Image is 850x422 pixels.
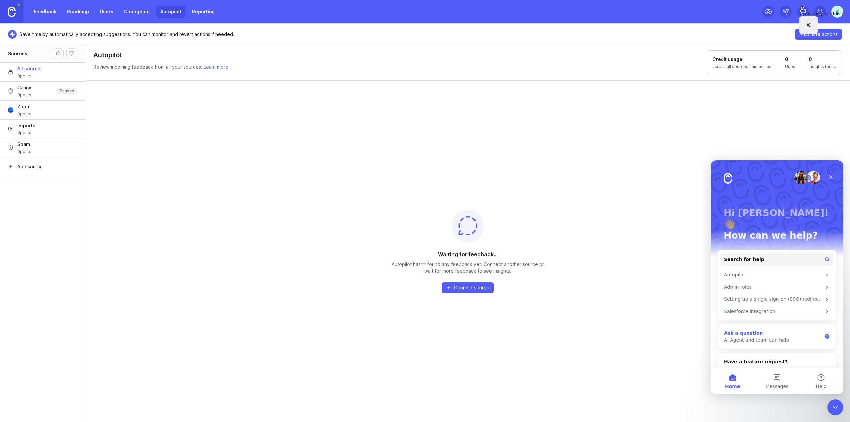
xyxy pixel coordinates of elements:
[93,64,228,70] p: Review incoming feedback from all your sources.
[8,50,27,57] h1: Sources
[442,282,494,293] button: Connect source
[17,163,43,170] span: Add source
[17,111,31,117] span: 0 posts
[60,88,74,94] p: Paused
[63,6,93,18] a: Roadmap
[19,31,234,38] p: Save time by automatically accepting suggestions. You can monitor and revert actions if needed.
[17,73,43,79] span: 0 posts
[17,122,35,129] span: Imports
[8,107,13,113] img: Zoom
[93,50,122,60] h1: Autopilot
[120,6,154,18] a: Changelog
[712,64,772,69] p: across all sources, this period
[827,399,843,415] iframe: Intercom live chat
[17,130,35,135] span: 0 posts
[8,88,13,94] img: Canny
[204,64,228,70] a: Learn more
[711,160,843,394] iframe: Intercom live chat
[831,6,843,18] button: K
[438,250,498,258] h1: Waiting for feedback...
[795,29,842,40] button: Automate actions
[785,64,796,69] p: Used
[17,103,31,110] span: Zoom
[785,56,796,63] h1: 0
[17,65,43,72] span: All sources
[799,31,838,38] span: Automate actions
[17,92,31,98] span: 0 posts
[96,6,117,18] a: Users
[454,284,489,291] span: Connect source
[156,6,185,18] a: Autopilot
[188,6,219,18] a: Reporting
[809,64,836,69] p: Insights found
[53,48,64,59] button: Source settings
[17,141,31,148] span: Spam
[809,56,836,63] h1: 0
[712,56,772,63] h1: Credit usage
[30,6,60,18] a: Feedback
[17,149,31,154] span: 0 posts
[66,48,77,59] button: Autopilot filters
[388,261,548,274] p: Autopilot hasn’t found any feedback yet. Connect another source or wait for more feedback to see ...
[17,84,31,91] span: Canny
[8,7,16,17] img: Canny Home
